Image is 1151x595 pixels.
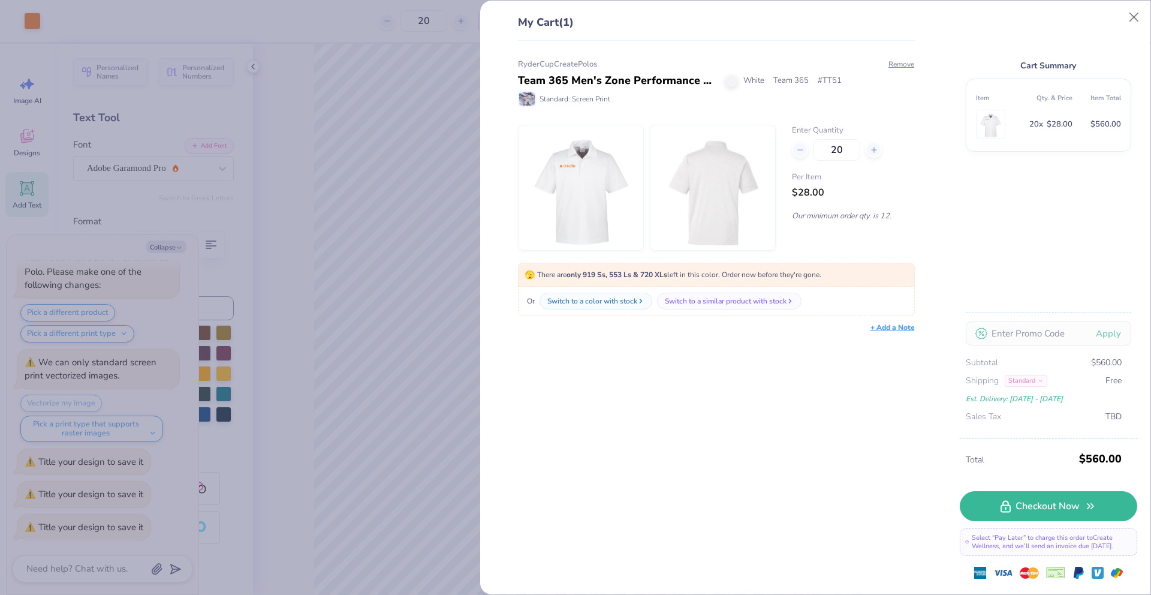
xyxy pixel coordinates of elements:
[792,125,914,137] label: Enter Quantity
[1091,356,1122,369] span: $560.00
[976,89,1025,107] th: Item
[1024,89,1072,107] th: Qty. & Price
[518,59,915,71] div: RyderCupCreatePolos
[519,92,535,106] img: Standard: Screen Print
[792,211,914,221] p: Our minimum order qty. is 12.
[813,139,860,161] input: – –
[525,269,535,281] span: 🫣
[966,59,1131,73] div: Cart Summary
[661,125,764,250] img: Team 365 TT51
[665,296,787,306] div: Switch to a similar product with stock
[525,296,535,306] span: Or
[993,563,1013,582] img: visa
[1111,567,1123,579] img: GPay
[818,75,842,87] span: # TT51
[1046,567,1065,579] img: cheque
[525,270,821,280] span: There are left in this color. Order now before they're gone.
[657,293,802,309] button: Switch to a similar product with stock
[1090,118,1121,131] span: $560.00
[1072,89,1121,107] th: Item Total
[960,528,1137,556] div: Select “Pay Later” to charge this order to Create Wellness , and we’ll send an invoice due [DATE].
[773,75,809,87] span: Team 365
[1072,567,1084,579] img: Paypal
[518,73,716,89] div: Team 365 Men's Zone Performance Polo
[1020,563,1039,582] img: master-card
[966,321,1131,345] input: Enter Promo Code
[1005,375,1047,387] div: Standard
[1029,118,1043,131] span: 20 x
[1079,448,1122,470] span: $560.00
[979,110,1002,139] img: Team 365 TT51
[1105,374,1122,387] span: Free
[888,59,915,70] button: Remove
[966,392,1122,405] div: Est. Delivery: [DATE] - [DATE]
[966,410,1001,423] span: Sales Tax
[540,293,652,309] button: Switch to a color with stock
[870,322,915,333] div: + Add a Note
[792,186,824,199] span: $28.00
[567,270,667,280] strong: only 919 Ss, 553 Ls & 720 XLs
[540,94,610,104] span: Standard: Screen Print
[743,75,764,87] span: White
[529,125,632,250] img: Team 365 TT51
[974,567,986,579] img: express
[1105,410,1122,423] span: TBD
[966,356,998,369] span: Subtotal
[1047,118,1072,131] span: $28.00
[960,491,1137,521] a: Checkout Now
[547,296,637,306] div: Switch to a color with stock
[518,14,915,41] div: My Cart (1)
[966,374,999,387] span: Shipping
[792,172,914,184] span: Per Item
[1092,567,1104,579] img: Venmo
[966,453,1075,467] span: Total
[1123,6,1146,29] button: Close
